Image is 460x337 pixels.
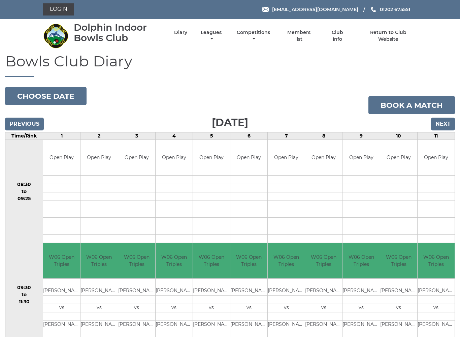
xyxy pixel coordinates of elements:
[417,132,455,140] td: 11
[305,287,342,296] td: [PERSON_NAME]
[80,304,118,312] td: vs
[156,321,193,329] td: [PERSON_NAME]
[118,140,155,175] td: Open Play
[342,321,380,329] td: [PERSON_NAME]
[118,132,155,140] td: 3
[5,132,43,140] td: Time/Rink
[80,243,118,279] td: W06 Open Triples
[156,243,193,279] td: W06 Open Triples
[268,243,305,279] td: W06 Open Triples
[268,140,305,175] td: Open Play
[342,243,380,279] td: W06 Open Triples
[305,321,342,329] td: [PERSON_NAME]
[118,243,155,279] td: W06 Open Triples
[380,243,417,279] td: W06 Open Triples
[193,140,230,175] td: Open Play
[199,29,223,42] a: Leagues
[380,321,417,329] td: [PERSON_NAME]
[156,304,193,312] td: vs
[272,6,358,12] span: [EMAIL_ADDRESS][DOMAIN_NAME]
[360,29,417,42] a: Return to Club Website
[305,132,342,140] td: 8
[5,87,87,105] button: Choose date
[268,132,305,140] td: 7
[118,287,155,296] td: [PERSON_NAME]
[342,304,380,312] td: vs
[80,321,118,329] td: [PERSON_NAME]
[43,23,68,49] img: Dolphin Indoor Bowls Club
[370,6,410,13] a: Phone us 01202 675551
[43,287,80,296] td: [PERSON_NAME]
[371,7,376,12] img: Phone us
[230,321,267,329] td: [PERSON_NAME]
[230,243,267,279] td: W06 Open Triples
[5,118,44,130] input: Previous
[80,140,118,175] td: Open Play
[174,29,187,36] a: Diary
[262,6,358,13] a: Email [EMAIL_ADDRESS][DOMAIN_NAME]
[5,140,43,243] td: 08:30 to 09:25
[262,7,269,12] img: Email
[5,53,455,77] h1: Bowls Club Diary
[380,132,417,140] td: 10
[418,321,455,329] td: [PERSON_NAME]
[368,96,455,114] a: Book a match
[43,304,80,312] td: vs
[418,304,455,312] td: vs
[230,140,267,175] td: Open Play
[43,132,80,140] td: 1
[380,140,417,175] td: Open Play
[268,321,305,329] td: [PERSON_NAME]
[342,287,380,296] td: [PERSON_NAME]
[193,287,230,296] td: [PERSON_NAME]
[431,118,455,130] input: Next
[305,243,342,279] td: W06 Open Triples
[418,140,455,175] td: Open Play
[380,287,417,296] td: [PERSON_NAME]
[80,287,118,296] td: [PERSON_NAME]
[342,140,380,175] td: Open Play
[156,287,193,296] td: [PERSON_NAME]
[380,6,410,12] span: 01202 675551
[230,287,267,296] td: [PERSON_NAME]
[418,243,455,279] td: W06 Open Triples
[305,304,342,312] td: vs
[193,132,230,140] td: 5
[380,304,417,312] td: vs
[268,304,305,312] td: vs
[43,321,80,329] td: [PERSON_NAME]
[305,140,342,175] td: Open Play
[326,29,348,42] a: Club Info
[80,132,118,140] td: 2
[43,3,74,16] a: Login
[43,140,80,175] td: Open Play
[193,243,230,279] td: W06 Open Triples
[418,287,455,296] td: [PERSON_NAME]
[43,243,80,279] td: W06 Open Triples
[156,140,193,175] td: Open Play
[118,304,155,312] td: vs
[193,304,230,312] td: vs
[342,132,380,140] td: 9
[235,29,272,42] a: Competitions
[230,304,267,312] td: vs
[74,22,162,43] div: Dolphin Indoor Bowls Club
[118,321,155,329] td: [PERSON_NAME]
[193,321,230,329] td: [PERSON_NAME]
[268,287,305,296] td: [PERSON_NAME]
[230,132,268,140] td: 6
[155,132,193,140] td: 4
[284,29,315,42] a: Members list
